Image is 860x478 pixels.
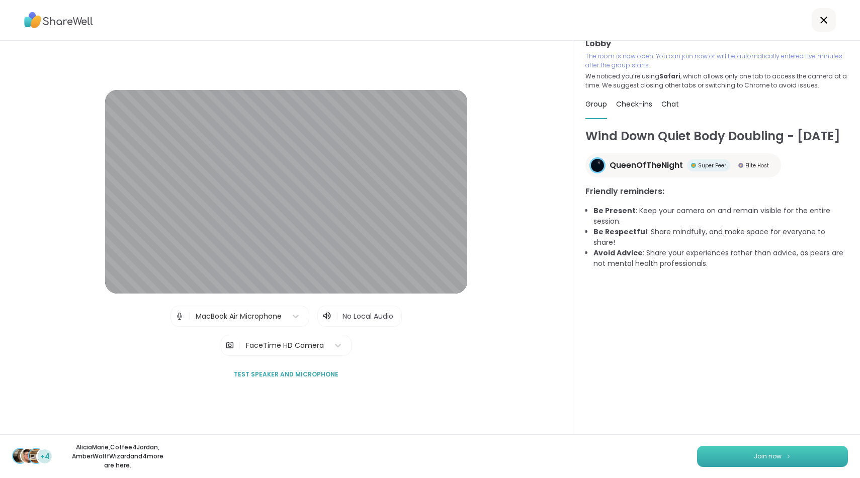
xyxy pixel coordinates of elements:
[342,311,393,321] span: No Local Audio
[230,364,342,385] button: Test speaker and microphone
[21,449,35,463] img: Coffee4Jordan
[585,72,848,90] p: We noticed you’re using , which allows only one tab to access the camera at a time. We suggest cl...
[225,335,234,355] img: Camera
[234,370,338,379] span: Test speaker and microphone
[593,206,848,227] li: : Keep your camera on and remain visible for the entire session.
[659,72,680,80] b: Safari
[593,248,643,258] b: Avoid Advice
[585,99,607,109] span: Group
[754,452,782,461] span: Join now
[24,9,93,32] img: ShareWell Logo
[591,159,604,172] img: QueenOfTheNight
[593,248,848,269] li: : Share your experiences rather than advice, as peers are not mental health professionals.
[593,227,848,248] li: : Share mindfully, and make space for everyone to share!
[13,449,27,463] img: AliciaMarie
[196,311,282,322] div: MacBook Air Microphone
[738,163,743,168] img: Elite Host
[585,52,848,70] p: The room is now open. You can join now or will be automatically entered five minutes after the gr...
[336,310,338,322] span: |
[691,163,696,168] img: Super Peer
[585,38,848,50] h3: Lobby
[175,306,184,326] img: Microphone
[29,449,43,463] img: AmberWolffWizard
[40,451,50,462] span: +4
[616,99,652,109] span: Check-ins
[593,206,636,216] b: Be Present
[661,99,679,109] span: Chat
[697,446,848,467] button: Join now
[585,127,848,145] h1: Wind Down Quiet Body Doubling - [DATE]
[188,306,191,326] span: |
[593,227,647,237] b: Be Respectful
[246,340,324,351] div: FaceTime HD Camera
[698,162,726,169] span: Super Peer
[61,443,174,470] p: AliciaMarie , Coffee4Jordan , AmberWolffWizard and 4 more are here.
[585,185,848,198] h3: Friendly reminders:
[585,153,781,177] a: QueenOfTheNightQueenOfTheNightSuper PeerSuper PeerElite HostElite Host
[610,159,683,171] span: QueenOfTheNight
[238,335,241,355] span: |
[745,162,769,169] span: Elite Host
[786,453,792,459] img: ShareWell Logomark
